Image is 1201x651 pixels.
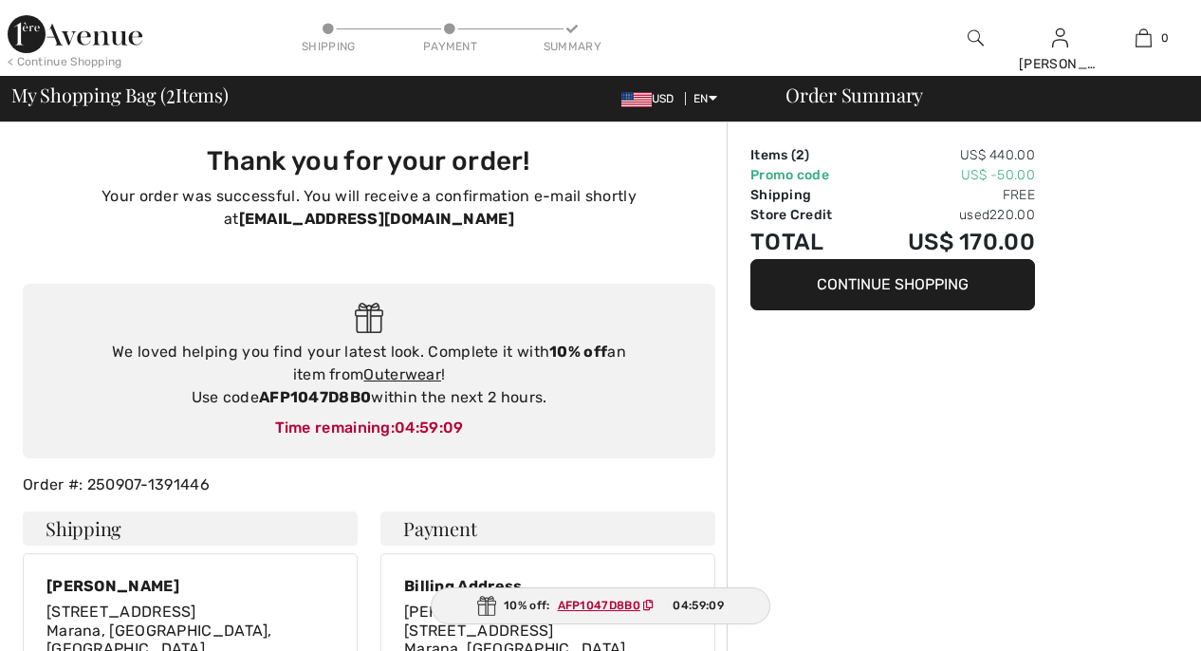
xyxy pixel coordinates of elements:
span: 2 [796,147,804,163]
span: EN [693,92,717,105]
h4: Shipping [23,512,358,546]
span: [PERSON_NAME] [404,603,530,621]
a: Outerwear [363,365,441,383]
span: My Shopping Bag ( Items) [11,85,229,104]
td: Store Credit [750,205,862,225]
div: Time remaining: [42,417,696,439]
img: search the website [968,27,984,49]
div: Shipping [300,38,357,55]
button: Continue Shopping [750,259,1035,310]
td: US$ 440.00 [862,145,1035,165]
div: Order Summary [763,85,1190,104]
a: Sign In [1052,28,1068,46]
img: My Bag [1136,27,1152,49]
h4: Payment [380,512,715,546]
a: 0 [1102,27,1185,49]
span: 2 [166,81,176,105]
div: Payment [422,38,479,55]
td: Free [862,185,1035,205]
div: [PERSON_NAME] [46,577,334,595]
div: Order #: 250907-1391446 [11,474,727,496]
img: My Info [1052,27,1068,49]
td: US$ 170.00 [862,225,1035,259]
strong: 10% off [549,343,607,361]
div: Summary [544,38,600,55]
td: Promo code [750,165,862,185]
img: Gift.svg [477,596,496,616]
span: 0 [1161,29,1169,46]
div: Billing Address [404,577,692,595]
td: US$ -50.00 [862,165,1035,185]
td: Total [750,225,862,259]
div: < Continue Shopping [8,53,122,70]
span: 220.00 [989,207,1035,223]
div: [PERSON_NAME] [1019,54,1101,74]
span: USD [621,92,682,105]
div: 10% off: [431,587,770,624]
p: Your order was successful. You will receive a confirmation e-mail shortly at [34,185,704,231]
ins: AFP1047D8B0 [558,599,640,612]
td: Shipping [750,185,862,205]
h3: Thank you for your order! [34,145,704,177]
img: 1ère Avenue [8,15,142,53]
img: US Dollar [621,92,652,107]
span: 04:59:09 [673,597,723,614]
td: used [862,205,1035,225]
img: Gift.svg [355,303,384,334]
strong: AFP1047D8B0 [259,388,371,406]
td: Items ( ) [750,145,862,165]
div: We loved helping you find your latest look. Complete it with an item from ! Use code within the n... [42,341,696,409]
span: 04:59:09 [395,418,463,437]
strong: [EMAIL_ADDRESS][DOMAIN_NAME] [239,210,514,228]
